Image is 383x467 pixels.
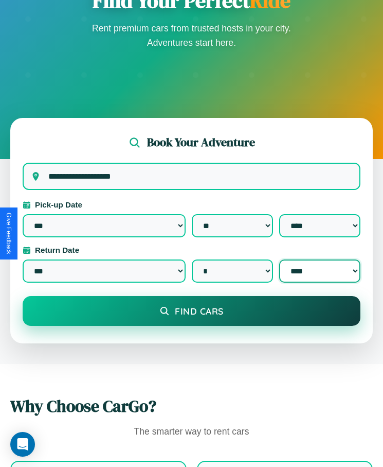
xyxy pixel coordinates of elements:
[10,395,373,418] h2: Why Choose CarGo?
[10,432,35,457] div: Open Intercom Messenger
[147,134,255,150] h2: Book Your Adventure
[5,213,12,254] div: Give Feedback
[23,246,360,254] label: Return Date
[23,200,360,209] label: Pick-up Date
[10,424,373,440] p: The smarter way to rent cars
[89,21,295,50] p: Rent premium cars from trusted hosts in your city. Adventures start here.
[23,296,360,326] button: Find Cars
